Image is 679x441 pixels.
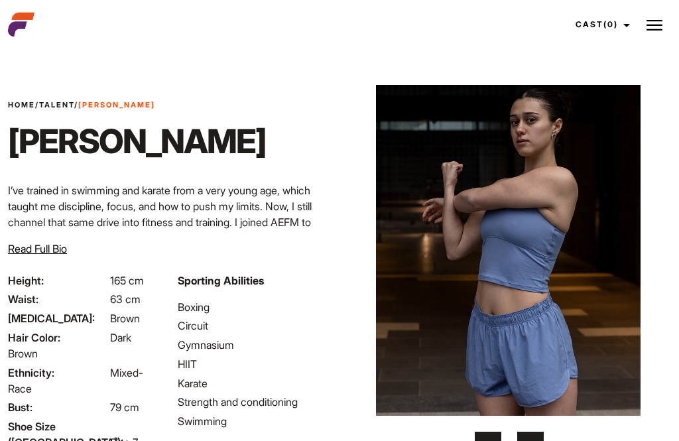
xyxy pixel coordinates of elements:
span: Brown [110,312,140,325]
span: Hair Color: [8,330,107,346]
strong: Sporting Abilities [178,274,264,287]
span: Height: [8,273,107,288]
span: (0) [603,19,618,29]
span: Ethnicity: [8,365,107,381]
li: Swimming [178,413,332,429]
span: / / [8,99,155,111]
img: Burger icon [647,17,662,33]
li: Karate [178,375,332,391]
h1: [PERSON_NAME] [8,121,266,161]
strong: [PERSON_NAME] [78,100,155,109]
a: Home [8,100,35,109]
span: Dark Brown [8,331,131,360]
span: Read Full Bio [8,242,67,255]
span: 165 cm [110,274,144,287]
span: Bust: [8,399,107,415]
span: 63 cm [110,292,141,306]
a: Cast(0) [564,7,638,42]
p: I’ve trained in swimming and karate from a very young age, which taught me discipline, focus, and... [8,182,332,262]
li: Gymnasium [178,337,332,353]
li: Strength and conditioning [178,394,332,410]
li: HIIT [178,356,332,372]
img: cropped-aefm-brand-fav-22-square.png [8,11,34,38]
span: 79 cm [110,401,139,414]
li: Circuit [178,318,332,334]
span: Waist: [8,291,107,307]
span: [MEDICAL_DATA]: [8,310,107,326]
button: Read Full Bio [8,241,67,257]
a: Talent [39,100,74,109]
span: Mixed-Race [8,366,143,395]
li: Boxing [178,299,332,315]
